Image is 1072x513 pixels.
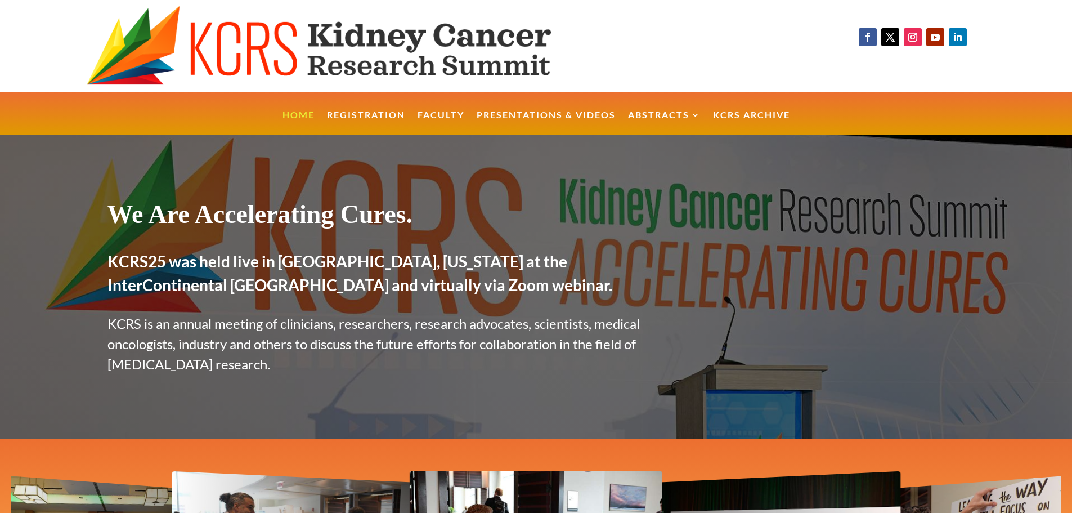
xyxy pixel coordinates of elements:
[628,111,701,135] a: Abstracts
[282,111,315,135] a: Home
[87,6,608,87] img: KCRS generic logo wide
[859,28,877,46] a: Follow on Facebook
[713,111,790,135] a: KCRS Archive
[107,249,663,302] h2: KCRS25 was held live in [GEOGRAPHIC_DATA], [US_STATE] at the InterContinental [GEOGRAPHIC_DATA] a...
[926,28,944,46] a: Follow on Youtube
[327,111,405,135] a: Registration
[107,199,663,235] h1: We Are Accelerating Cures.
[477,111,616,135] a: Presentations & Videos
[904,28,922,46] a: Follow on Instagram
[881,28,899,46] a: Follow on X
[949,28,967,46] a: Follow on LinkedIn
[107,314,663,374] p: KCRS is an annual meeting of clinicians, researchers, research advocates, scientists, medical onc...
[418,111,464,135] a: Faculty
